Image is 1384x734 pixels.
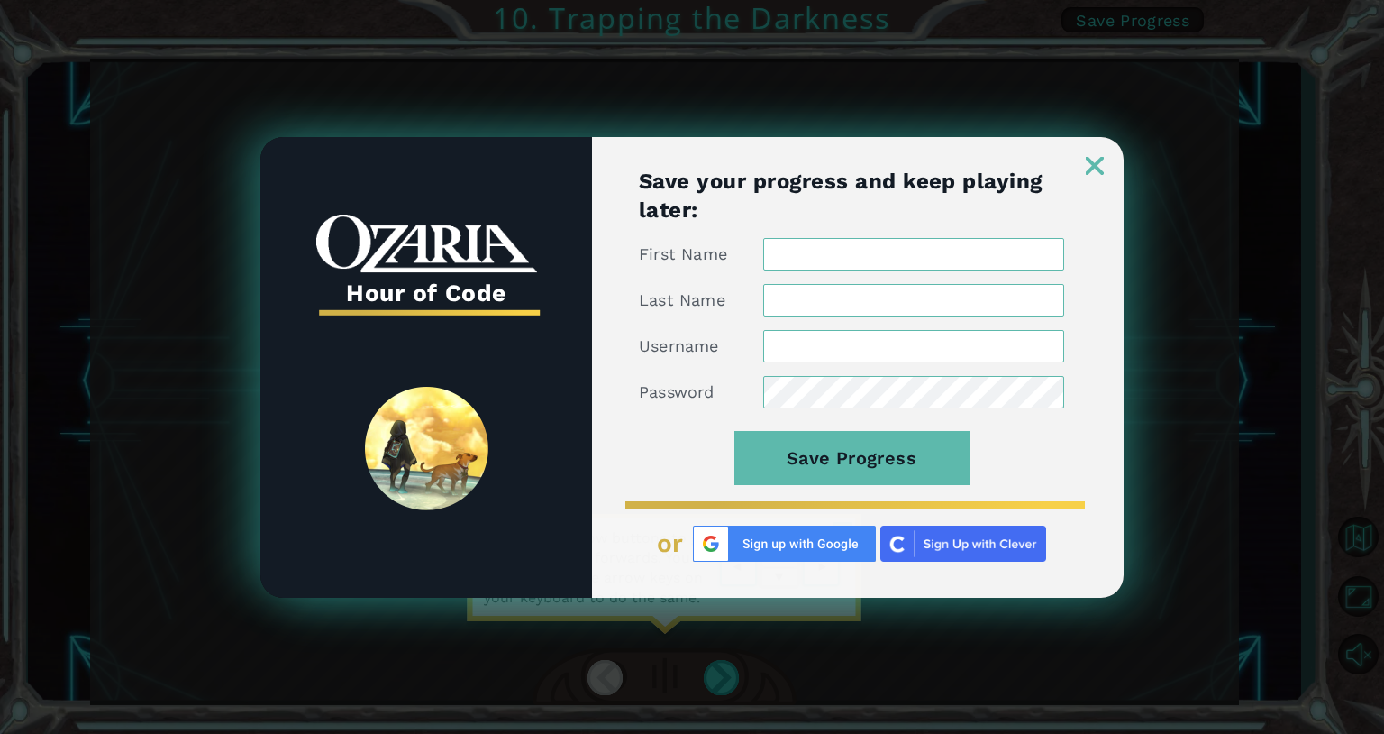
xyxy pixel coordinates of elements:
button: Save Progress [734,431,970,485]
label: Last Name [639,289,725,311]
img: whiteOzariaWordmark.png [316,215,537,273]
img: SpiritLandReveal.png [365,387,488,510]
label: Password [639,381,715,403]
label: Username [639,335,719,357]
h1: Save your progress and keep playing later: [639,167,1064,225]
label: First Name [639,243,727,265]
h3: Hour of Code [316,273,537,313]
img: clever_sso_button@2x.png [880,526,1046,562]
img: Google%20Sign%20Up.png [693,526,876,562]
img: ExitButton_Dusk.png [1086,157,1104,175]
span: or [657,529,684,558]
